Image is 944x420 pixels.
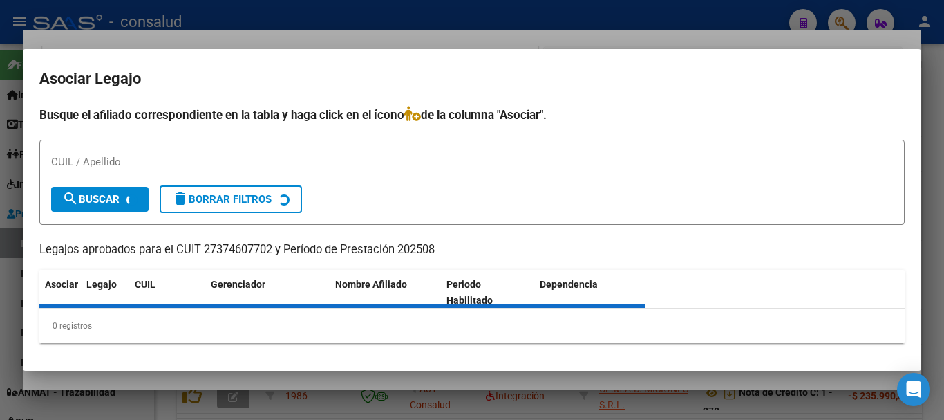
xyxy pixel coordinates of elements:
span: Dependencia [540,279,598,290]
h2: Asociar Legajo [39,66,905,92]
span: Periodo Habilitado [446,279,493,306]
datatable-header-cell: Dependencia [534,270,645,316]
datatable-header-cell: Nombre Afiliado [330,270,441,316]
datatable-header-cell: Asociar [39,270,81,316]
datatable-header-cell: Periodo Habilitado [441,270,534,316]
span: Asociar [45,279,78,290]
span: CUIL [135,279,155,290]
div: Open Intercom Messenger [897,373,930,406]
datatable-header-cell: Legajo [81,270,129,316]
span: Gerenciador [211,279,265,290]
datatable-header-cell: CUIL [129,270,205,316]
datatable-header-cell: Gerenciador [205,270,330,316]
button: Borrar Filtros [160,185,302,213]
button: Buscar [51,187,149,212]
p: Legajos aprobados para el CUIT 27374607702 y Período de Prestación 202508 [39,241,905,259]
span: Borrar Filtros [172,193,272,206]
mat-icon: search [62,190,79,207]
span: Nombre Afiliado [335,279,407,290]
span: Legajo [86,279,117,290]
h4: Busque el afiliado correspondiente en la tabla y haga click en el ícono de la columna "Asociar". [39,106,905,124]
mat-icon: delete [172,190,189,207]
span: Buscar [62,193,120,206]
div: 0 registros [39,309,905,343]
